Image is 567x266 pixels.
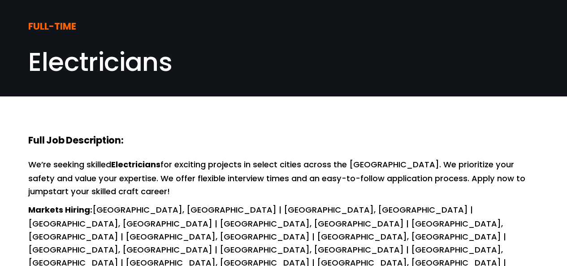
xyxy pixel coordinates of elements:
[28,204,92,218] strong: Markets Hiring:
[28,44,172,80] span: Electricians
[28,133,124,149] strong: Full Job Description:
[111,158,160,172] strong: Electricians
[28,19,76,35] strong: FULL-TIME
[28,158,539,198] p: We’re seeking skilled for exciting projects in select cities across the [GEOGRAPHIC_DATA]. We pri...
